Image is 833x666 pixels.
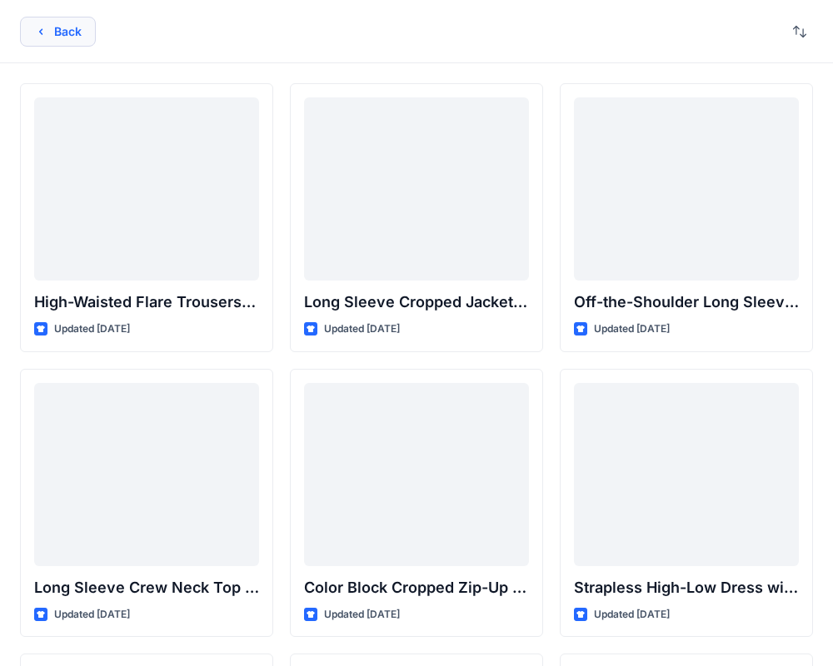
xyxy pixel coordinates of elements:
[304,291,529,314] p: Long Sleeve Cropped Jacket with Mandarin Collar and Shoulder Detail
[574,576,799,599] p: Strapless High-Low Dress with Side Bow Detail
[54,606,130,624] p: Updated [DATE]
[574,97,799,281] a: Off-the-Shoulder Long Sleeve Top
[324,321,400,338] p: Updated [DATE]
[324,606,400,624] p: Updated [DATE]
[34,291,259,314] p: High-Waisted Flare Trousers with Button Detail
[304,97,529,281] a: Long Sleeve Cropped Jacket with Mandarin Collar and Shoulder Detail
[574,383,799,566] a: Strapless High-Low Dress with Side Bow Detail
[594,321,670,338] p: Updated [DATE]
[574,291,799,314] p: Off-the-Shoulder Long Sleeve Top
[304,383,529,566] a: Color Block Cropped Zip-Up Jacket with Sheer Sleeves
[34,383,259,566] a: Long Sleeve Crew Neck Top with Asymmetrical Tie Detail
[20,17,96,47] button: Back
[304,576,529,599] p: Color Block Cropped Zip-Up Jacket with Sheer Sleeves
[34,97,259,281] a: High-Waisted Flare Trousers with Button Detail
[54,321,130,338] p: Updated [DATE]
[594,606,670,624] p: Updated [DATE]
[34,576,259,599] p: Long Sleeve Crew Neck Top with Asymmetrical Tie Detail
